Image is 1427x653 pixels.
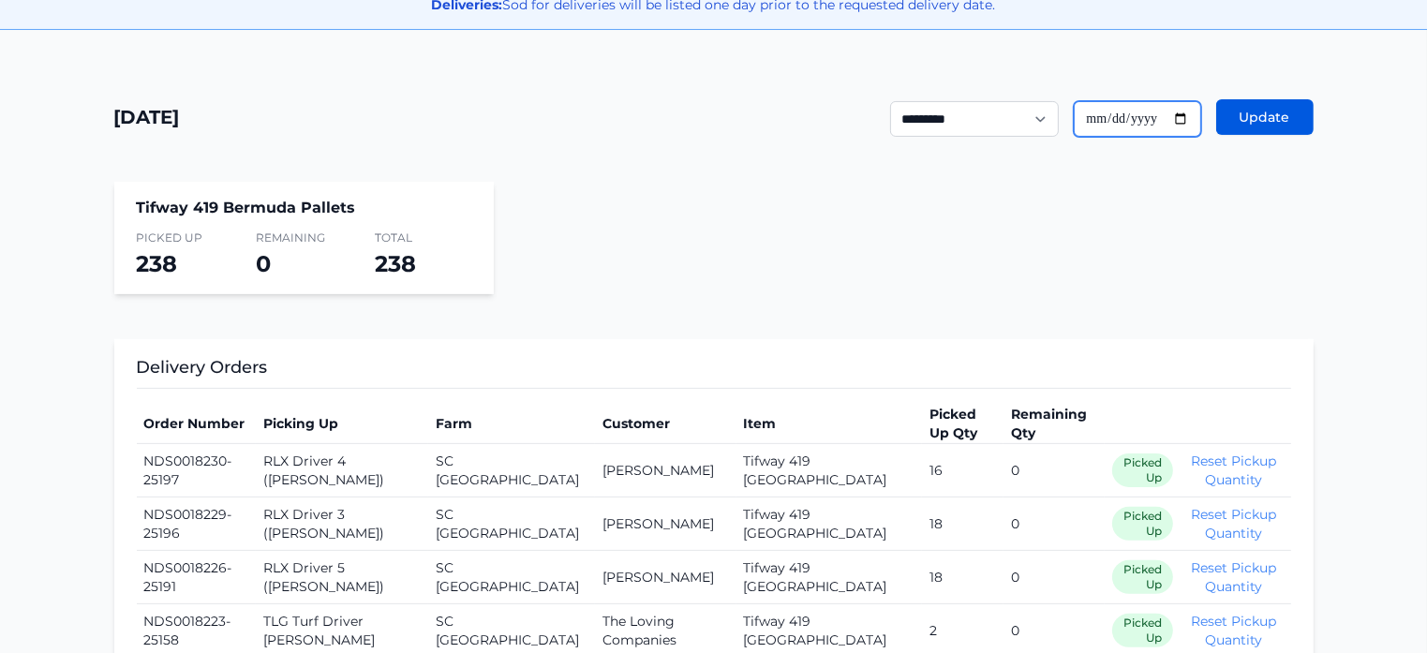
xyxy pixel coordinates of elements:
th: Picking Up [256,404,428,444]
span: Picked Up [1112,453,1173,487]
td: RLX Driver 4 ([PERSON_NAME]) [256,444,428,497]
span: Picked Up [1112,560,1173,594]
th: Remaining Qty [1003,404,1106,444]
td: RLX Driver 3 ([PERSON_NAME]) [256,497,428,551]
td: Tifway 419 [GEOGRAPHIC_DATA] [736,551,922,604]
td: SC [GEOGRAPHIC_DATA] [428,551,595,604]
button: Reset Pickup Quantity [1184,558,1283,596]
span: Total [375,230,471,245]
span: 238 [375,250,416,277]
button: Update [1216,99,1314,135]
td: [PERSON_NAME] [595,444,736,497]
span: 238 [137,250,178,277]
th: Item [736,404,922,444]
h3: Delivery Orders [137,354,1291,389]
span: 0 [256,250,271,277]
td: SC [GEOGRAPHIC_DATA] [428,444,595,497]
td: NDS0018229-25196 [137,497,257,551]
td: 16 [922,444,1003,497]
td: 18 [922,497,1003,551]
h4: Tifway 419 Bermuda Pallets [137,197,471,219]
td: NDS0018226-25191 [137,551,257,604]
td: Tifway 419 [GEOGRAPHIC_DATA] [736,444,922,497]
span: Picked Up [1112,614,1173,647]
th: Order Number [137,404,257,444]
button: Reset Pickup Quantity [1184,612,1283,649]
h1: [DATE] [114,104,180,130]
span: Picked Up [137,230,233,245]
td: 0 [1003,551,1106,604]
button: Reset Pickup Quantity [1184,505,1283,542]
td: NDS0018230-25197 [137,444,257,497]
td: 0 [1003,497,1106,551]
td: RLX Driver 5 ([PERSON_NAME]) [256,551,428,604]
td: [PERSON_NAME] [595,497,736,551]
td: [PERSON_NAME] [595,551,736,604]
td: SC [GEOGRAPHIC_DATA] [428,497,595,551]
th: Farm [428,404,595,444]
td: 18 [922,551,1003,604]
span: Update [1240,108,1290,126]
span: Remaining [256,230,352,245]
span: Picked Up [1112,507,1173,541]
th: Customer [595,404,736,444]
th: Picked Up Qty [922,404,1003,444]
button: Reset Pickup Quantity [1184,452,1283,489]
td: Tifway 419 [GEOGRAPHIC_DATA] [736,497,922,551]
td: 0 [1003,444,1106,497]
